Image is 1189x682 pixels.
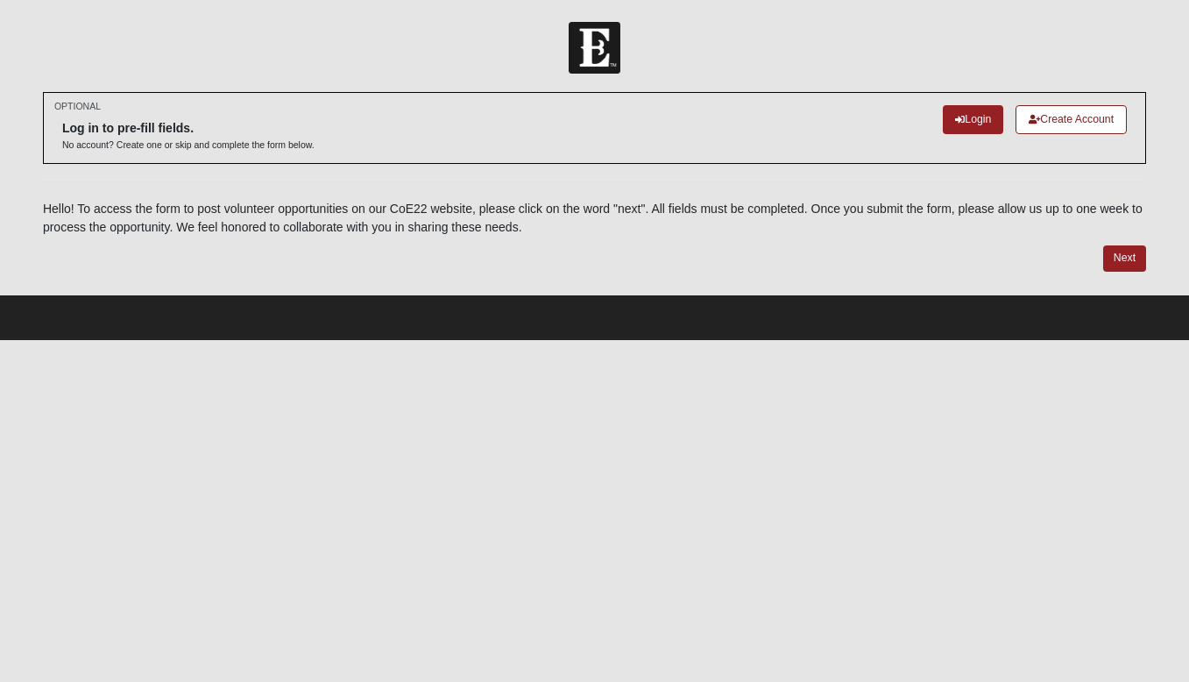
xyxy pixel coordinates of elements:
p: No account? Create one or skip and complete the form below. [62,139,315,152]
h6: Log in to pre-fill fields. [62,121,315,136]
a: Login [943,105,1003,134]
small: OPTIONAL [54,100,101,113]
a: Next [1103,245,1146,271]
img: Church of Eleven22 Logo [569,22,620,74]
p: Hello! To access the form to post volunteer opportunities on our CoE22 website, please click on t... [43,200,1146,237]
a: Create Account [1016,105,1127,134]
